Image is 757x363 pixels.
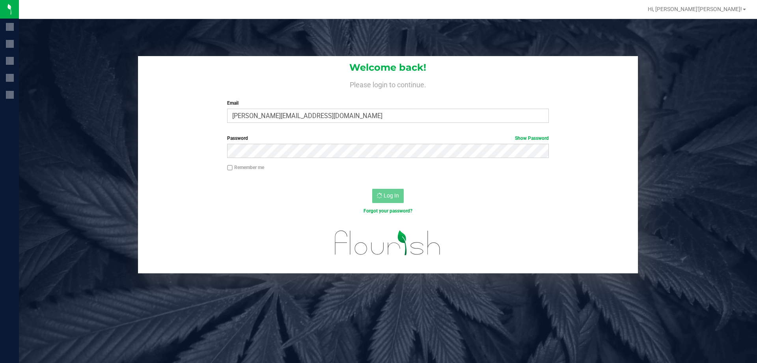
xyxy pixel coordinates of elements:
[648,6,742,12] span: Hi, [PERSON_NAME]'[PERSON_NAME]!
[227,164,264,171] label: Remember me
[227,135,248,141] span: Password
[138,79,638,88] h4: Please login to continue.
[384,192,399,199] span: Log In
[325,223,450,263] img: flourish_logo.svg
[227,165,233,171] input: Remember me
[138,62,638,73] h1: Welcome back!
[364,208,412,214] a: Forgot your password?
[515,135,549,141] a: Show Password
[227,100,548,107] label: Email
[372,189,404,203] button: Log In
